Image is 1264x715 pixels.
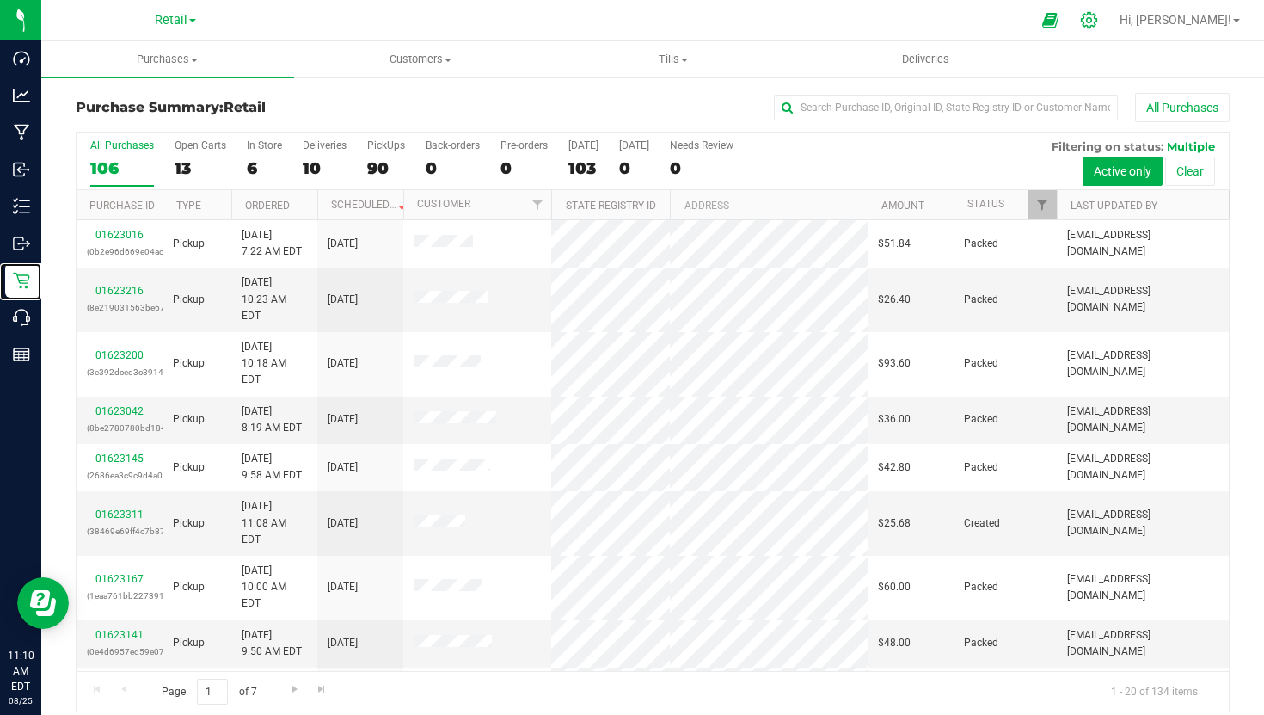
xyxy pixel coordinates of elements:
inline-svg: Reports [13,346,30,363]
span: $48.00 [878,635,911,651]
span: Pickup [173,459,205,476]
span: $51.84 [878,236,911,252]
a: 01623216 [95,285,144,297]
a: Tills [547,41,800,77]
div: Deliveries [303,139,347,151]
p: 11:10 AM EDT [8,648,34,694]
span: $60.00 [878,579,911,595]
span: [EMAIL_ADDRESS][DOMAIN_NAME] [1067,404,1218,436]
input: 1 [197,679,228,706]
span: [DATE] [328,236,358,252]
a: State Registry ID [566,200,656,212]
span: Pickup [173,411,205,428]
p: (8e219031563be673) [87,299,152,316]
span: [EMAIL_ADDRESS][DOMAIN_NAME] [1067,283,1218,316]
div: 106 [90,158,154,178]
a: Go to the next page [282,679,307,702]
span: Retail [224,99,266,115]
a: Type [176,200,201,212]
span: Pickup [173,579,205,595]
p: (2686ea3c9c9d4a05) [87,467,152,484]
span: Pickup [173,355,205,372]
span: Tills [548,52,799,67]
span: Packed [964,635,998,651]
span: [EMAIL_ADDRESS][DOMAIN_NAME] [1067,627,1218,660]
span: [DATE] 9:58 AM EDT [242,451,302,484]
div: 6 [247,158,282,178]
span: [DATE] 9:50 AM EDT [242,627,302,660]
span: [DATE] [328,635,358,651]
a: Purchases [41,41,294,77]
span: 1 - 20 of 134 items [1097,679,1212,705]
span: [DATE] 10:23 AM EDT [242,274,307,324]
div: 10 [303,158,347,178]
span: Page of 7 [147,679,271,706]
span: Pickup [173,236,205,252]
a: Customers [294,41,547,77]
p: (8be2780780bd184d) [87,420,152,436]
span: Created [964,515,1000,532]
div: In Store [247,139,282,151]
input: Search Purchase ID, Original ID, State Registry ID or Customer Name... [774,95,1118,120]
div: 13 [175,158,226,178]
span: Customers [295,52,546,67]
inline-svg: Dashboard [13,50,30,67]
inline-svg: Retail [13,272,30,289]
span: Packed [964,236,998,252]
span: Deliveries [879,52,973,67]
button: Clear [1165,157,1215,186]
p: (0e4d6957ed59e075) [87,644,152,660]
a: 01623311 [95,509,144,521]
div: Needs Review [670,139,733,151]
p: 08/25 [8,694,34,707]
div: 0 [670,158,733,178]
a: 01623200 [95,349,144,361]
a: Last Updated By [1071,200,1157,212]
span: [DATE] [328,355,358,372]
a: 01623042 [95,405,144,417]
div: [DATE] [568,139,598,151]
div: Manage settings [1077,11,1101,29]
a: Scheduled [331,199,409,211]
span: $42.80 [878,459,911,476]
p: (1eaa761bb2273914) [87,588,152,604]
span: [DATE] [328,459,358,476]
p: (0b2e96d669e04aca) [87,243,152,260]
span: $93.60 [878,355,911,372]
a: Filter [523,190,551,219]
button: All Purchases [1135,93,1230,122]
div: [DATE] [619,139,649,151]
span: [DATE] 8:19 AM EDT [242,404,302,436]
button: Active only [1083,157,1163,186]
div: Back-orders [426,139,480,151]
div: 103 [568,158,598,178]
div: Open Carts [175,139,226,151]
span: Packed [964,579,998,595]
a: Go to the last page [310,679,334,702]
a: Deliveries [800,41,1052,77]
span: Purchases [41,52,294,67]
span: Retail [155,13,187,28]
div: 0 [426,158,480,178]
span: Multiple [1167,139,1215,153]
a: Amount [881,200,924,212]
span: [DATE] 11:08 AM EDT [242,498,307,548]
div: 90 [367,158,405,178]
a: 01623016 [95,229,144,241]
span: Filtering on status: [1052,139,1163,153]
span: [EMAIL_ADDRESS][DOMAIN_NAME] [1067,507,1218,539]
a: 01623167 [95,573,144,585]
span: [DATE] [328,579,358,595]
span: Pickup [173,292,205,308]
a: Customer [417,198,470,210]
p: (38469e69ff4c7b87) [87,523,152,539]
div: Pre-orders [500,139,548,151]
a: 01623145 [95,453,144,465]
a: Filter [1028,190,1057,219]
span: Pickup [173,515,205,532]
div: All Purchases [90,139,154,151]
span: Packed [964,411,998,428]
span: [DATE] 10:18 AM EDT [242,339,307,389]
a: Status [967,198,1004,210]
div: 0 [619,158,649,178]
